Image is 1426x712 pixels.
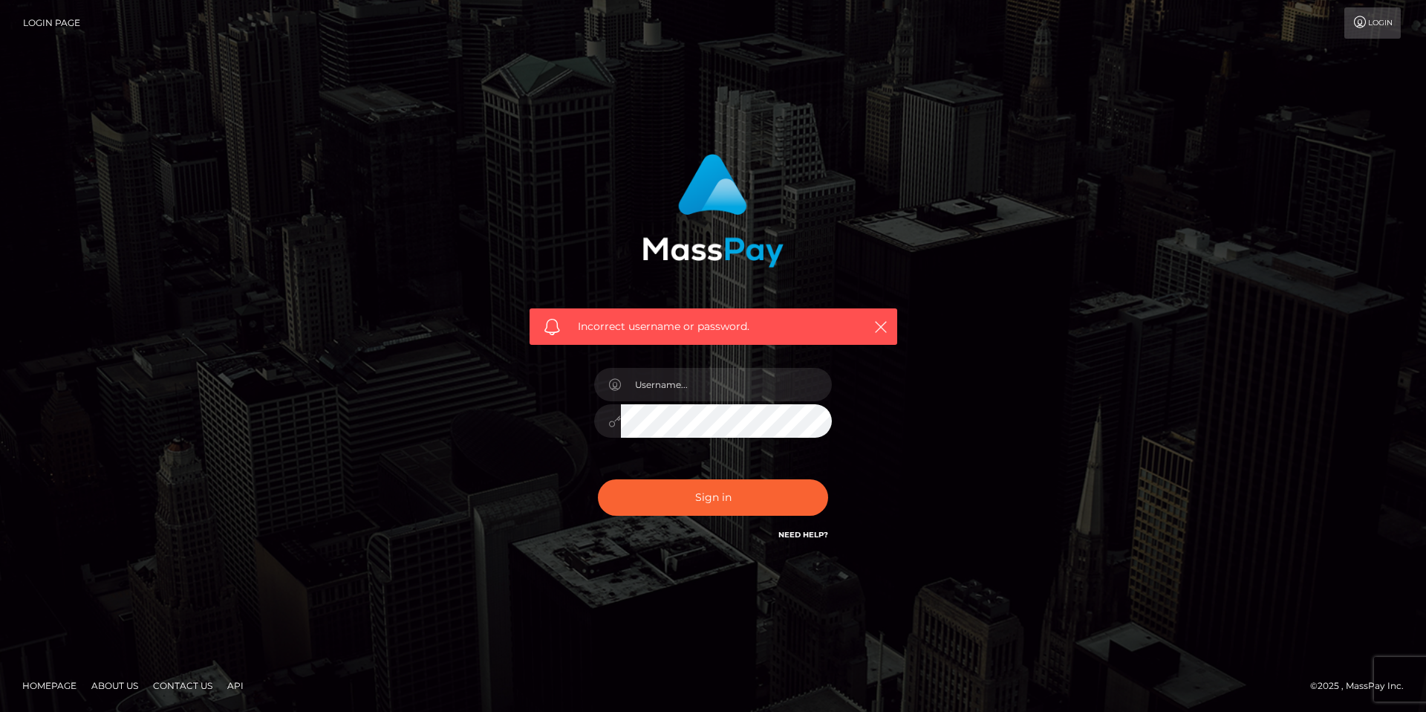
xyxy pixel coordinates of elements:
[221,674,250,697] a: API
[642,154,784,268] img: MassPay Login
[598,479,828,516] button: Sign in
[1344,7,1401,39] a: Login
[85,674,144,697] a: About Us
[1310,678,1415,694] div: © 2025 , MassPay Inc.
[16,674,82,697] a: Homepage
[23,7,80,39] a: Login Page
[147,674,218,697] a: Contact Us
[778,530,828,540] a: Need Help?
[621,368,832,401] input: Username...
[578,319,849,334] span: Incorrect username or password.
